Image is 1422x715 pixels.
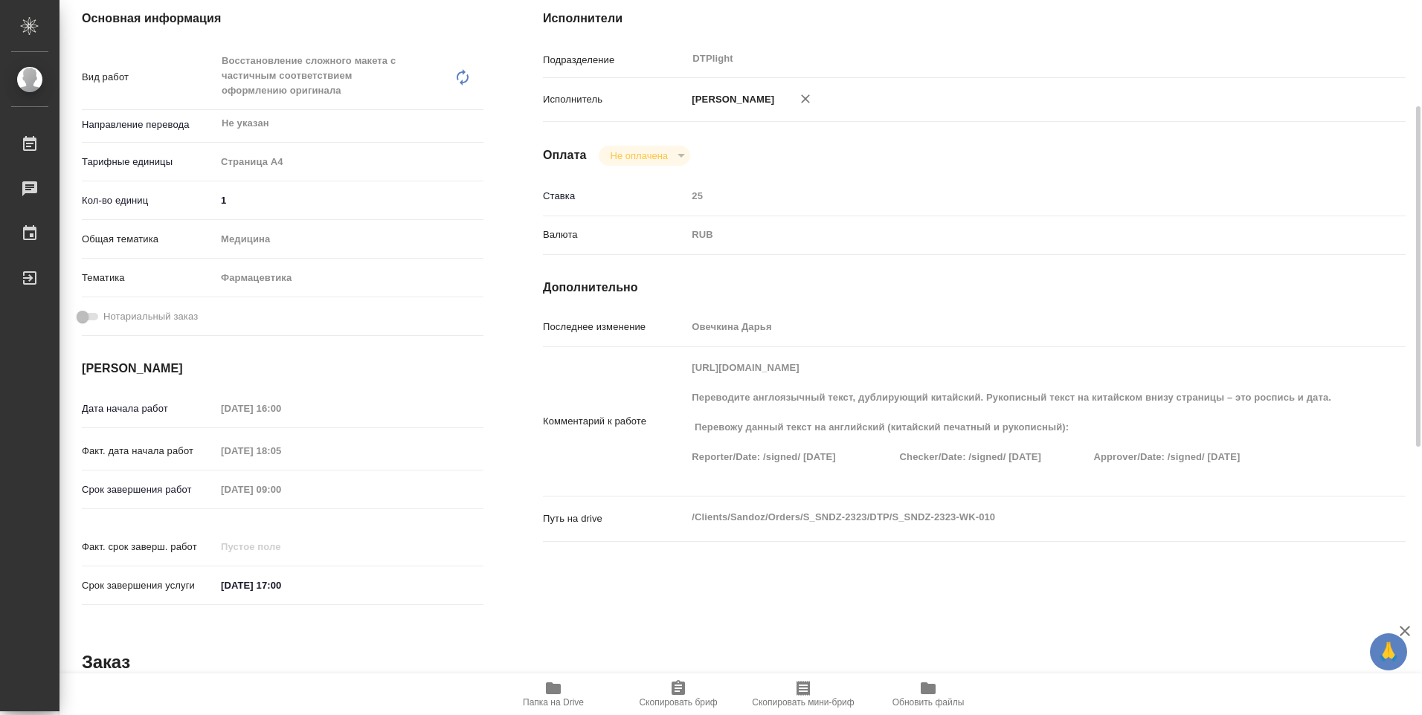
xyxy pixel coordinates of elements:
input: Пустое поле [686,316,1333,337]
p: Исполнитель [543,92,686,107]
p: Срок завершения услуги [82,578,216,593]
p: Общая тематика [82,232,216,247]
input: Пустое поле [216,440,346,462]
input: Пустое поле [216,479,346,500]
p: [PERSON_NAME] [686,92,774,107]
p: Тематика [82,271,216,285]
h4: Оплата [543,146,587,164]
p: Кол-во единиц [82,193,216,208]
button: Папка на Drive [491,673,616,715]
div: Не оплачена [599,146,690,166]
h2: Заказ [82,650,130,674]
span: Обновить файлы [892,697,965,708]
p: Комментарий к работе [543,414,686,429]
h4: Исполнители [543,10,1406,27]
div: Медицина [216,227,483,252]
h4: Дополнительно [543,279,1406,297]
input: ✎ Введи что-нибудь [216,575,346,596]
span: Нотариальный заказ [103,309,198,324]
span: Скопировать мини-бриф [752,697,854,708]
p: Ставка [543,189,686,204]
h4: [PERSON_NAME] [82,360,483,378]
p: Факт. срок заверш. работ [82,540,216,554]
button: 🙏 [1370,633,1407,670]
span: Скопировать бриф [639,697,717,708]
span: Папка на Drive [523,697,584,708]
div: RUB [686,222,1333,247]
p: Срок завершения работ [82,482,216,497]
h4: Основная информация [82,10,483,27]
p: Последнее изменение [543,320,686,334]
p: Тарифные единицы [82,155,216,169]
input: ✎ Введи что-нибудь [216,190,483,211]
textarea: /Clients/Sandoz/Orders/S_SNDZ-2323/DTP/S_SNDZ-2323-WK-010 [686,505,1333,530]
p: Подразделение [543,53,686,68]
button: Обновить файлы [866,673,991,715]
input: Пустое поле [216,398,346,419]
div: Страница А4 [216,149,483,175]
input: Пустое поле [686,185,1333,207]
p: Факт. дата начала работ [82,444,216,459]
p: Дата начала работ [82,401,216,416]
button: Не оплачена [606,149,672,162]
button: Скопировать мини-бриф [741,673,866,715]
button: Скопировать бриф [616,673,741,715]
p: Путь на drive [543,511,686,526]
button: Удалить исполнителя [789,82,822,115]
span: 🙏 [1376,636,1401,667]
input: Пустое поле [216,536,346,557]
p: Направление перевода [82,117,216,132]
div: Фармацевтика [216,265,483,291]
textarea: [URL][DOMAIN_NAME] Переводите англоязычный текст, дублирующий китайский. Рукописный текст на кита... [686,355,1333,485]
p: Вид работ [82,70,216,85]
p: Валюта [543,227,686,242]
